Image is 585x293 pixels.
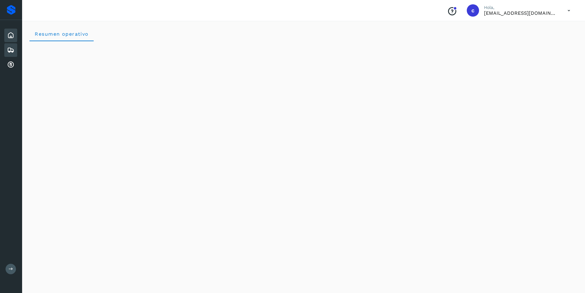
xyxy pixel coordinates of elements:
[484,5,558,10] p: Hola,
[34,31,89,37] span: Resumen operativo
[4,43,17,57] div: Embarques
[4,29,17,42] div: Inicio
[484,10,558,16] p: carlosvazqueztgc@gmail.com
[4,58,17,72] div: Cuentas por cobrar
